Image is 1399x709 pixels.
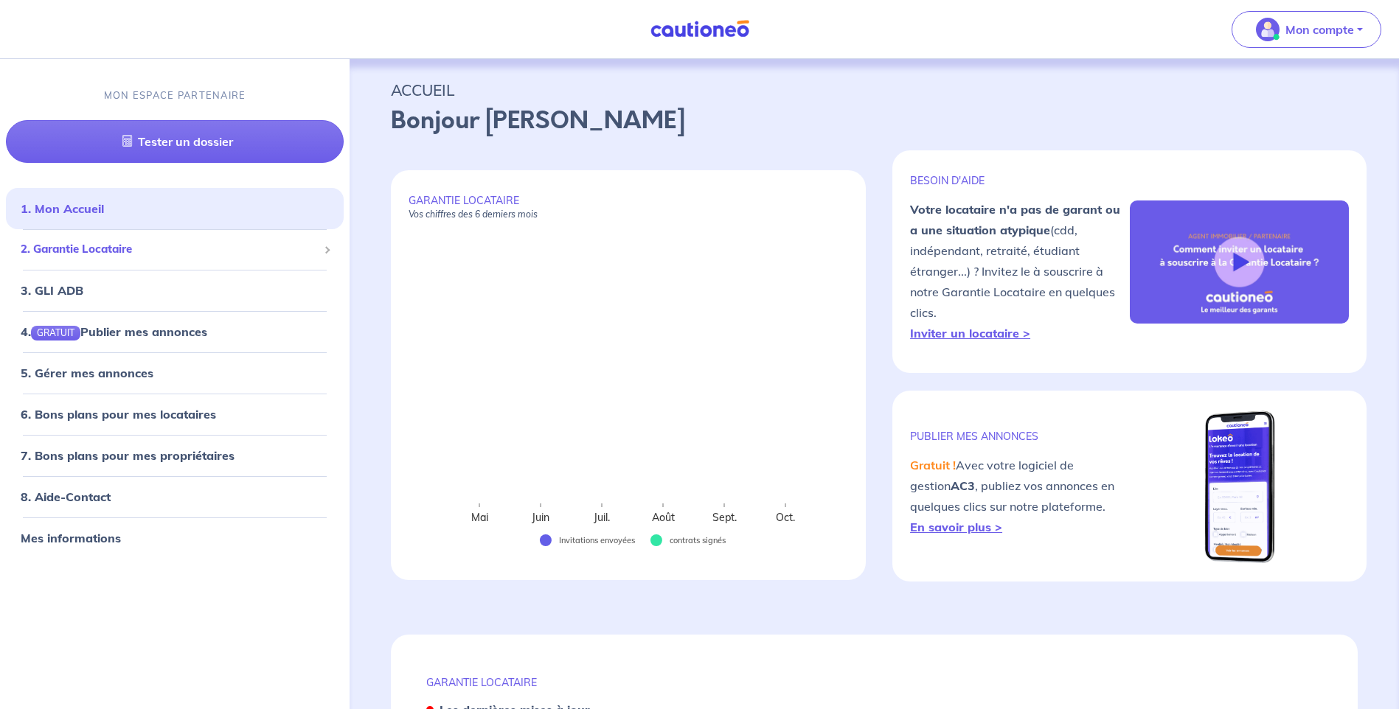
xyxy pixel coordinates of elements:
p: publier mes annonces [910,430,1129,443]
em: Gratuit ! [910,458,956,472]
a: Inviter un locataire > [910,326,1030,340]
strong: AC3 [951,478,975,493]
div: 4.GRATUITPublier mes annonces [6,317,344,346]
p: Bonjour [PERSON_NAME] [391,103,1358,139]
button: illu_account_valid_menu.svgMon compte [1232,11,1381,48]
text: Oct. [776,511,795,524]
img: video-gli-new-none.jpg [1130,200,1349,324]
a: 8. Aide-Contact [21,489,111,504]
div: 5. Gérer mes annonces [6,358,344,388]
div: 8. Aide-Contact [6,482,344,511]
div: 7. Bons plans pour mes propriétaires [6,441,344,470]
text: Juin [531,511,549,524]
a: 3. GLI ADB [21,283,83,298]
p: ACCUEIL [391,77,1358,103]
span: 2. Garantie Locataire [21,241,318,258]
a: 7. Bons plans pour mes propriétaires [21,448,235,463]
img: illu_account_valid_menu.svg [1256,18,1280,41]
p: Avec votre logiciel de gestion , publiez vos annonces en quelques clics sur notre plateforme. [910,455,1129,537]
div: Mes informations [6,523,344,553]
a: En savoir plus > [910,520,1002,534]
text: Août [652,511,675,524]
text: Sept. [712,511,737,524]
div: 1. Mon Accueil [6,194,344,223]
a: 4.GRATUITPublier mes annonces [21,324,207,339]
p: BESOIN D'AIDE [910,174,1129,187]
text: Juil. [593,511,610,524]
img: Cautioneo [645,20,755,38]
div: 6. Bons plans pour mes locataires [6,399,344,429]
strong: Votre locataire n'a pas de garant ou a une situation atypique [910,202,1120,237]
text: Mai [471,511,488,524]
p: Mon compte [1285,21,1354,38]
p: GARANTIE LOCATAIRE [409,194,848,220]
a: Mes informations [21,531,121,545]
div: 2. Garantie Locataire [6,235,344,264]
a: 5. Gérer mes annonces [21,366,153,380]
a: Tester un dossier [6,120,344,163]
div: 3. GLI ADB [6,276,344,305]
a: 6. Bons plans pour mes locataires [21,407,216,422]
p: GARANTIE LOCATAIRE [426,676,1322,689]
p: (cdd, indépendant, retraité, étudiant étranger...) ? Invitez le à souscrire à notre Garantie Loca... [910,199,1129,343]
em: Vos chiffres des 6 derniers mois [409,209,538,220]
a: 1. Mon Accueil [21,201,104,216]
img: mobile-lokeo.png [1201,408,1277,564]
p: MON ESPACE PARTENAIRE [104,88,246,102]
